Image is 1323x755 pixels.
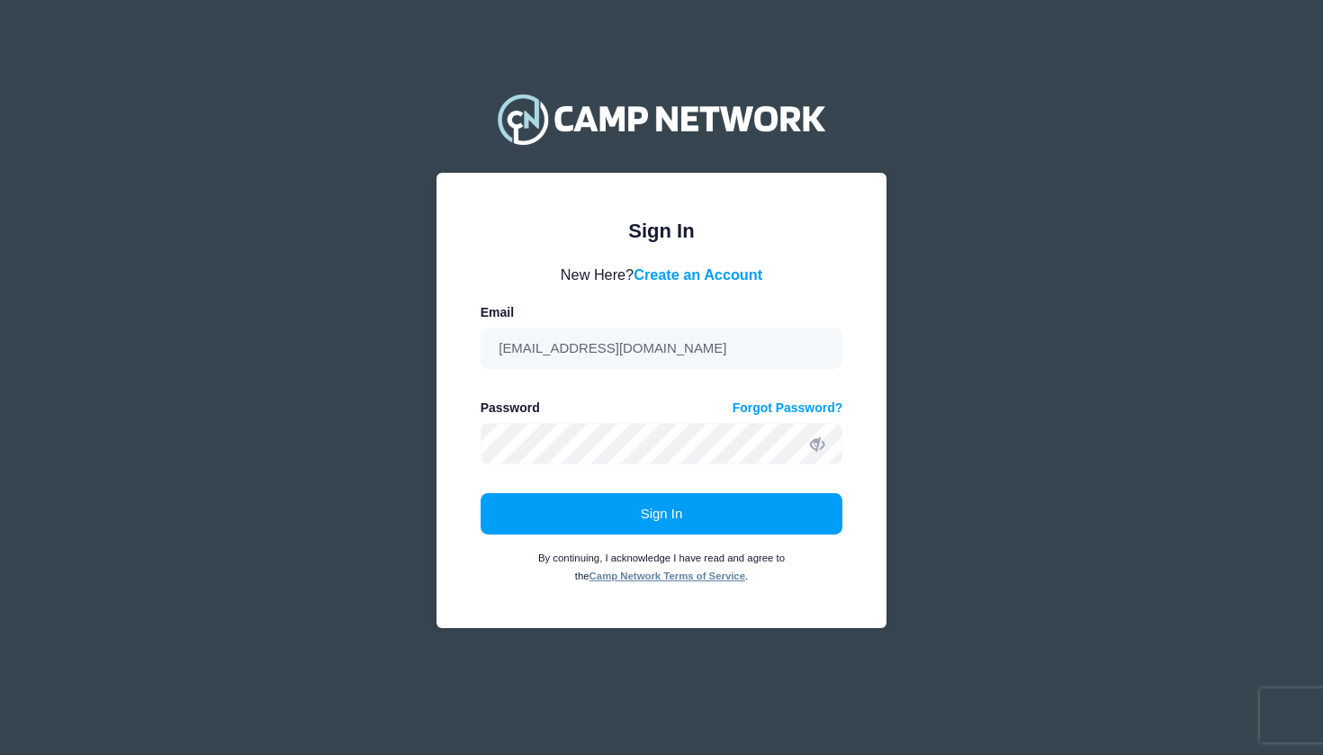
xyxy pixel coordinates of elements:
[634,266,762,283] a: Create an Account
[490,83,833,155] img: Camp Network
[481,264,843,285] div: New Here?
[481,493,843,535] button: Sign In
[538,553,785,581] small: By continuing, I acknowledge I have read and agree to the .
[733,399,843,418] a: Forgot Password?
[481,399,540,418] label: Password
[589,571,745,581] a: Camp Network Terms of Service
[481,303,514,322] label: Email
[481,216,843,246] div: Sign In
